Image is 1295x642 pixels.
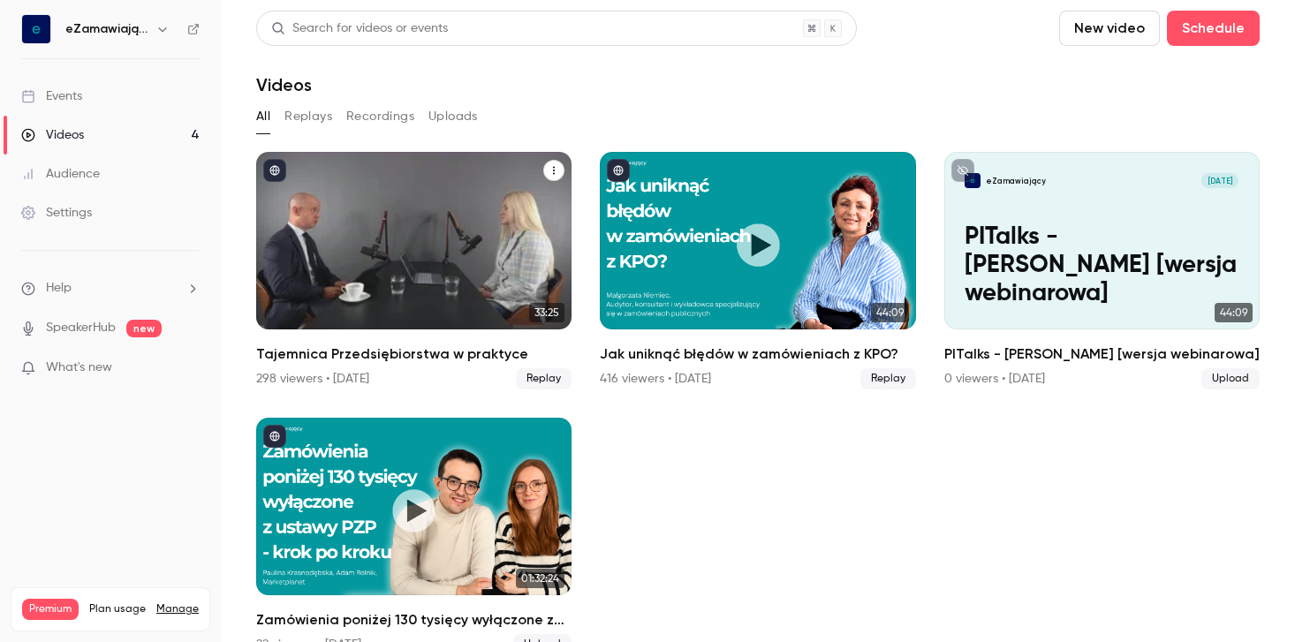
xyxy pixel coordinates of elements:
[600,344,915,365] h2: Jak uniknąć błędów w zamówieniach z KPO?
[21,204,92,222] div: Settings
[256,11,1260,631] section: Videos
[600,152,915,389] a: 44:09Jak uniknąć błędów w zamówieniach z KPO?416 viewers • [DATE]Replay
[89,602,146,616] span: Plan usage
[46,279,72,298] span: Help
[346,102,414,131] button: Recordings
[1201,173,1238,189] span: [DATE]
[271,19,448,38] div: Search for videos or events
[21,87,82,105] div: Events
[256,344,572,365] h2: Tajemnica Przedsiębiorstwa w praktyce
[944,152,1260,389] a: PITalks - Małgorzata Niemiec [wersja webinarowa]eZamawiający[DATE]PITalks - [PERSON_NAME] [wersja...
[965,223,1238,308] p: PITalks - [PERSON_NAME] [wersja webinarowa]
[1059,11,1160,46] button: New video
[529,303,564,322] span: 33:25
[256,74,312,95] h1: Videos
[21,126,84,144] div: Videos
[860,368,916,389] span: Replay
[600,370,711,388] div: 416 viewers • [DATE]
[65,20,148,38] h6: eZamawiający
[46,359,112,377] span: What's new
[871,303,909,322] span: 44:09
[256,370,369,388] div: 298 viewers • [DATE]
[126,320,162,337] span: new
[256,152,572,389] a: 33:25Tajemnica Przedsiębiorstwa w praktyce298 viewers • [DATE]Replay
[944,152,1260,389] li: PITalks - Małgorzata Niemiec [wersja webinarowa]
[256,152,572,389] li: Tajemnica Przedsiębiorstwa w praktyce
[21,279,200,298] li: help-dropdown-opener
[951,159,974,182] button: unpublished
[1167,11,1260,46] button: Schedule
[986,176,1046,186] p: eZamawiający
[156,602,199,616] a: Manage
[607,159,630,182] button: published
[516,569,564,588] span: 01:32:24
[256,609,572,631] h2: Zamówienia poniżej 130 tysięcy wyłączone z ustawy PZP- krok po kroku
[22,15,50,43] img: eZamawiający
[263,159,286,182] button: published
[21,165,100,183] div: Audience
[944,370,1045,388] div: 0 viewers • [DATE]
[46,319,116,337] a: SpeakerHub
[256,102,270,131] button: All
[1201,368,1260,389] span: Upload
[428,102,478,131] button: Uploads
[516,368,572,389] span: Replay
[178,360,200,376] iframe: Noticeable Trigger
[944,344,1260,365] h2: PITalks - [PERSON_NAME] [wersja webinarowa]
[284,102,332,131] button: Replays
[22,599,79,620] span: Premium
[263,425,286,448] button: published
[600,152,915,389] li: Jak uniknąć błędów w zamówieniach z KPO?
[1215,303,1253,322] span: 44:09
